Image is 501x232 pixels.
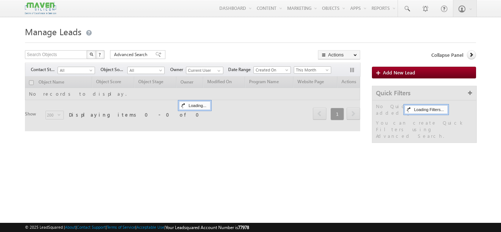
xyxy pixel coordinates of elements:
[96,50,105,59] button: ?
[213,67,223,74] a: Show All Items
[89,52,93,56] img: Search
[253,66,291,74] a: Created On
[405,105,448,114] div: Loading Filters...
[31,66,58,73] span: Contact Stage
[294,66,331,74] a: This Month
[294,67,329,73] span: This Month
[431,52,463,58] span: Collapse Panel
[114,51,150,58] span: Advanced Search
[25,2,56,15] img: Custom Logo
[170,66,186,73] span: Owner
[383,69,415,76] span: Add New Lead
[128,67,162,74] span: All
[99,51,102,58] span: ?
[136,225,164,229] a: Acceptable Use
[254,67,289,73] span: Created On
[77,225,106,229] a: Contact Support
[179,101,210,110] div: Loading...
[65,225,76,229] a: About
[165,225,249,230] span: Your Leadsquared Account Number is
[100,66,127,73] span: Object Source
[107,225,135,229] a: Terms of Service
[25,26,81,37] span: Manage Leads
[186,67,223,74] input: Type to Search
[58,67,93,74] span: All
[228,66,253,73] span: Date Range
[318,50,360,59] button: Actions
[25,224,249,231] span: © 2025 LeadSquared | | | | |
[127,67,165,74] a: All
[238,225,249,230] span: 77978
[58,67,95,74] a: All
